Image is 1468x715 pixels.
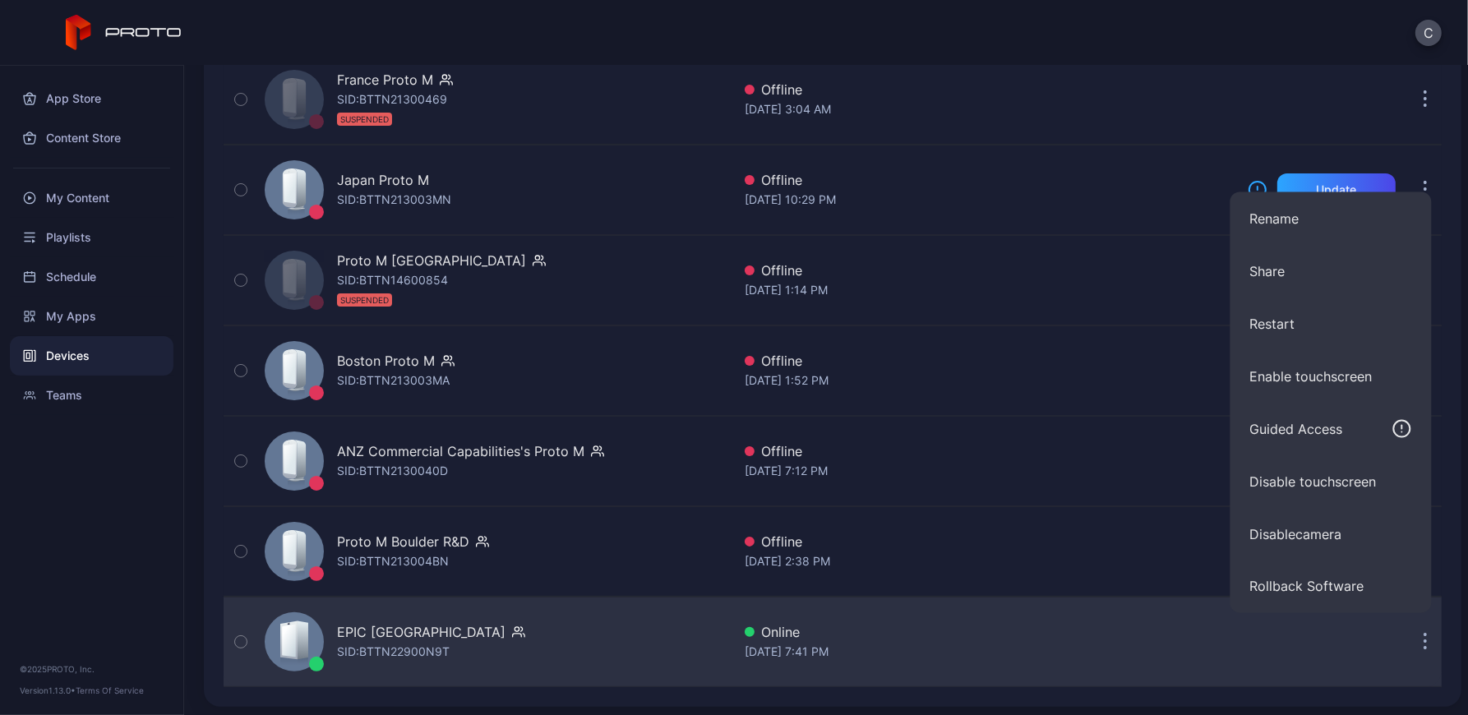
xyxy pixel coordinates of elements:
[1230,455,1432,508] button: Disable touchscreen
[337,70,433,90] div: France Proto M
[1317,183,1357,196] div: Update
[1230,298,1432,350] button: Restart
[20,685,76,695] span: Version 1.13.0 •
[10,257,173,297] a: Schedule
[337,622,505,642] div: EPIC [GEOGRAPHIC_DATA]
[745,532,1235,551] div: Offline
[745,351,1235,371] div: Offline
[337,461,448,481] div: SID: BTTN2130040D
[337,532,469,551] div: Proto M Boulder R&D
[10,297,173,336] a: My Apps
[337,251,526,270] div: Proto M [GEOGRAPHIC_DATA]
[1230,350,1432,403] button: Enable touchscreen
[745,461,1235,481] div: [DATE] 7:12 PM
[745,190,1235,210] div: [DATE] 10:29 PM
[337,293,392,307] div: SUSPENDED
[745,261,1235,280] div: Offline
[337,170,429,190] div: Japan Proto M
[337,441,584,461] div: ANZ Commercial Capabilities's Proto M
[337,190,451,210] div: SID: BTTN213003MN
[745,642,1235,662] div: [DATE] 7:41 PM
[1230,245,1432,298] button: Share
[20,662,164,676] div: © 2025 PROTO, Inc.
[10,336,173,376] a: Devices
[337,371,450,390] div: SID: BTTN213003MA
[337,270,448,310] div: SID: BTTN14600854
[337,551,449,571] div: SID: BTTN213004BN
[10,79,173,118] a: App Store
[337,113,392,126] div: SUSPENDED
[1415,20,1442,46] button: C
[1230,508,1432,560] button: Disablecamera
[337,351,435,371] div: Boston Proto M
[1230,192,1432,245] button: Rename
[1230,403,1432,455] button: Guided Access
[745,441,1235,461] div: Offline
[745,170,1235,190] div: Offline
[10,178,173,218] a: My Content
[745,551,1235,571] div: [DATE] 2:38 PM
[745,371,1235,390] div: [DATE] 1:52 PM
[745,622,1235,642] div: Online
[337,90,447,129] div: SID: BTTN21300469
[10,218,173,257] a: Playlists
[76,685,144,695] a: Terms Of Service
[1277,173,1396,206] button: Update
[1230,560,1432,613] button: Rollback Software
[745,280,1235,300] div: [DATE] 1:14 PM
[745,80,1235,99] div: Offline
[10,376,173,415] a: Teams
[337,642,450,662] div: SID: BTTN22900N9T
[1250,419,1343,439] div: Guided Access
[10,118,173,158] a: Content Store
[745,99,1235,119] div: [DATE] 3:04 AM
